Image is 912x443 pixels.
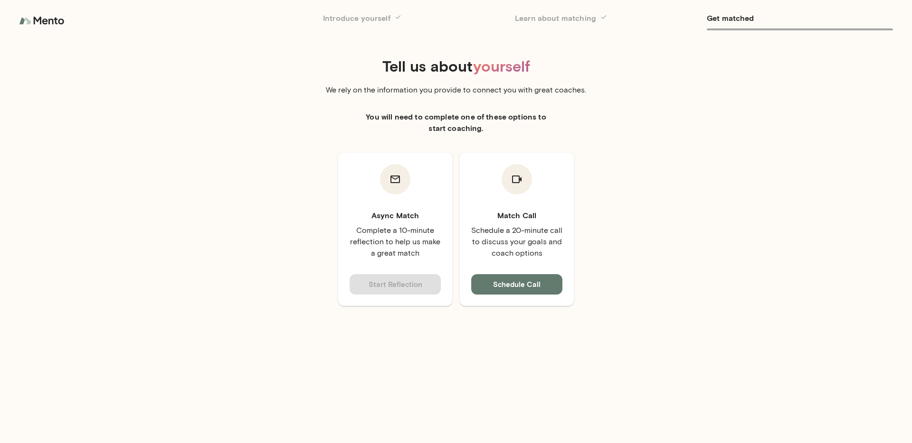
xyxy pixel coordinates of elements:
[471,210,562,221] h6: Match Call
[361,111,551,134] h6: You will need to complete one of these options to start coaching.
[471,225,562,259] p: Schedule a 20-minute call to discuss your goals and coach options
[471,274,562,294] button: Schedule Call
[19,11,66,30] img: logo
[350,210,441,221] h6: Async Match
[515,11,701,25] h6: Learn about matching
[323,84,589,96] p: We rely on the information you provide to connect you with great coaches.
[99,57,813,75] h4: Tell us about
[323,11,509,25] h6: Introduce yourself
[473,56,530,75] span: yourself
[707,11,893,25] h6: Get matched
[350,225,441,259] p: Complete a 10-minute reflection to help us make a great match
